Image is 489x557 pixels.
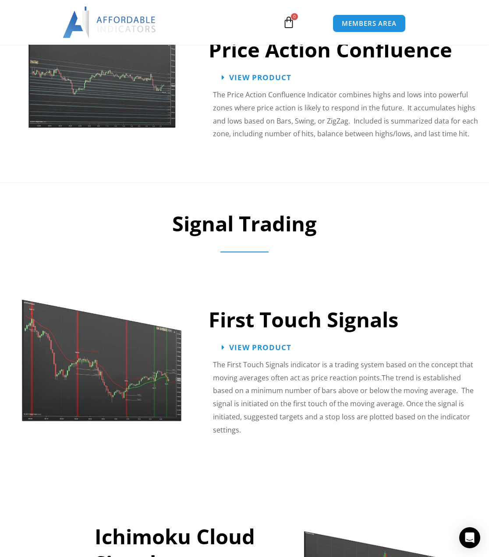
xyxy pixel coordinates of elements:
div: Open Intercom Messenger [459,527,480,548]
img: First Touch Signals 1 | Affordable Indicators – NinjaTrader [21,283,183,422]
a: View Product [222,74,291,81]
img: Price Action Confluence | Affordable Indicators – NinjaTrader [28,5,177,133]
a: MEMBERS AREA [333,14,406,32]
p: The Price Action Confluence Indicator combines highs and lows into powerful zones where price act... [213,89,480,141]
a: Support and Resistance [13,51,79,58]
a: Choose Your Style [13,19,66,27]
span: 0 [291,13,298,20]
h2: Signal Trading [4,210,485,237]
span: MEMBERS AREA [342,20,397,27]
div: Outline [4,4,128,11]
a: Best Indicators [13,43,55,50]
a: 0 [269,10,308,35]
img: LogoAI | Affordable Indicators – NinjaTrader [63,7,157,38]
span: View Product [229,74,291,81]
a: View Product [222,344,291,351]
p: The First Touch Signals indicator is a trading system based on the concept that moving averages o... [213,358,480,436]
a: Price Action Confluence [209,35,452,64]
a: Support and Resistance [13,27,79,35]
a: First Touch Signals [209,305,398,333]
span: The trend is established based on a minimum number of bars above or below the moving average. The... [213,373,474,435]
a: Back to Top [13,11,47,19]
a: Signal Trading [13,59,55,66]
span: View Product [229,344,291,351]
a: Signal Trading [13,35,55,43]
